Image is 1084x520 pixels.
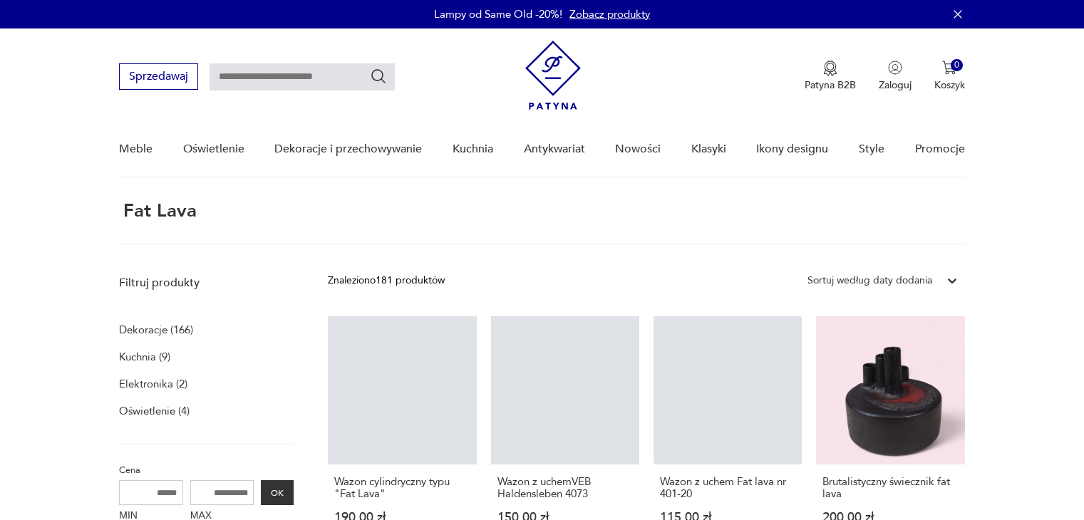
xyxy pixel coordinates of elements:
[660,476,795,500] h3: Wazon z uchem Fat lava nr 401-20
[805,61,856,92] a: Ikona medaluPatyna B2B
[183,122,244,177] a: Oświetlenie
[934,61,965,92] button: 0Koszyk
[691,122,726,177] a: Klasyki
[453,122,493,177] a: Kuchnia
[951,59,963,71] div: 0
[888,61,902,75] img: Ikonka użytkownika
[934,78,965,92] p: Koszyk
[942,61,956,75] img: Ikona koszyka
[119,275,294,291] p: Filtruj produkty
[805,78,856,92] p: Patyna B2B
[328,273,445,288] div: Znaleziono 181 produktów
[261,480,294,505] button: OK
[119,201,197,221] h1: fat lava
[274,122,422,177] a: Dekoracje i przechowywanie
[334,476,470,500] h3: Wazon cylindryczny typu "Fat Lava"
[915,122,965,177] a: Promocje
[756,122,828,177] a: Ikony designu
[524,122,585,177] a: Antykwariat
[119,347,170,367] a: Kuchnia (9)
[119,73,198,83] a: Sprzedawaj
[119,122,153,177] a: Meble
[119,462,294,478] p: Cena
[119,374,187,394] a: Elektronika (2)
[807,273,932,288] div: Sortuj według daty dodania
[879,61,912,92] button: Zaloguj
[525,41,581,110] img: Patyna - sklep z meblami i dekoracjami vintage
[859,122,884,177] a: Style
[119,401,190,421] a: Oświetlenie (4)
[434,7,562,21] p: Lampy od Same Old -20%!
[805,61,856,92] button: Patyna B2B
[119,63,198,90] button: Sprzedawaj
[823,61,837,76] img: Ikona medalu
[822,476,958,500] h3: Brutalistyczny świecznik fat lava
[615,122,661,177] a: Nowości
[569,7,650,21] a: Zobacz produkty
[879,78,912,92] p: Zaloguj
[119,320,193,340] a: Dekoracje (166)
[497,476,633,500] h3: Wazon z uchemVEB Haldensleben 4073
[370,68,387,85] button: Szukaj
